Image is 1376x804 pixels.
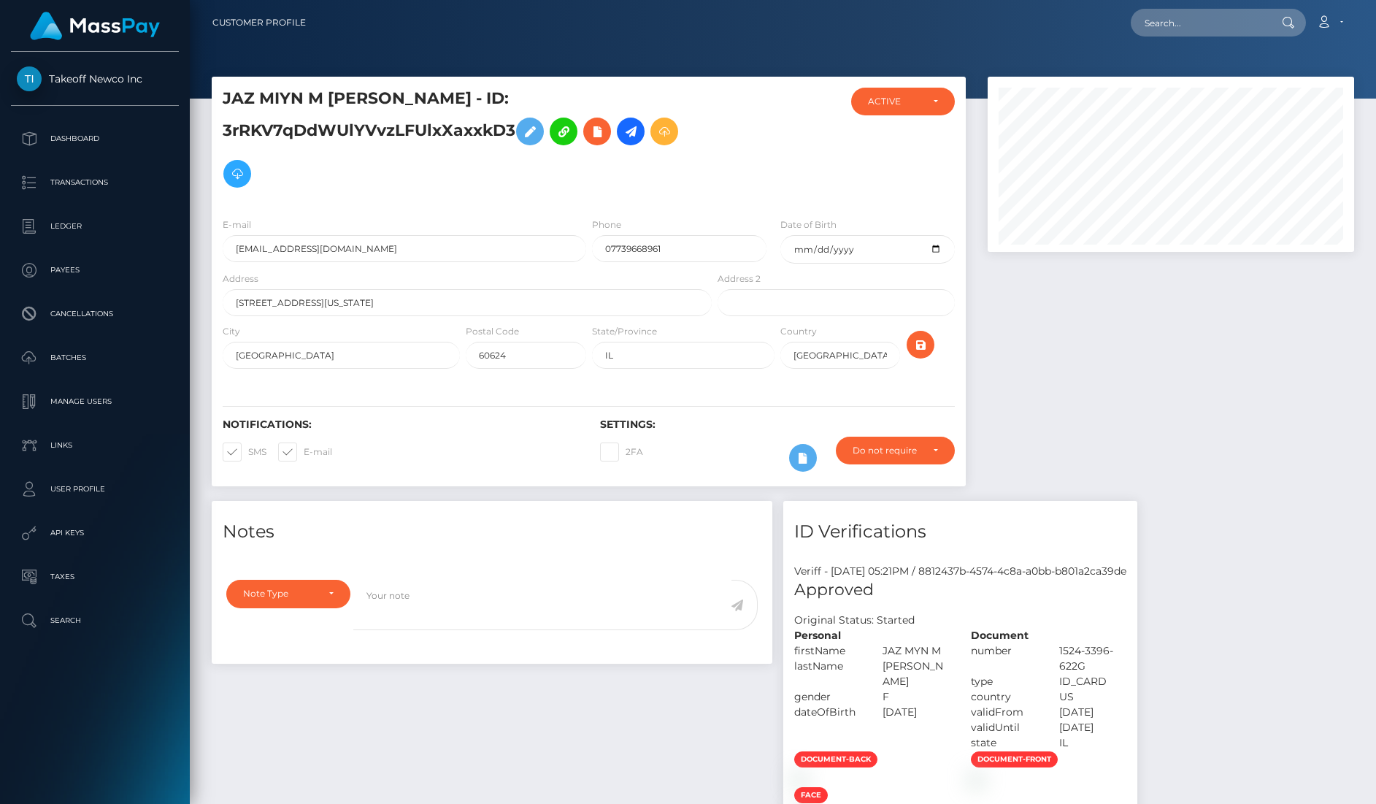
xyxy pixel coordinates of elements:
[11,471,179,508] a: User Profile
[30,12,160,40] img: MassPay Logo
[1048,643,1137,674] div: 1524-3396-622G
[17,303,173,325] p: Cancellations
[11,340,179,376] a: Batches
[836,437,956,464] button: Do not require
[223,418,578,431] h6: Notifications:
[617,118,645,145] a: Initiate Payout
[11,120,179,157] a: Dashboard
[11,252,179,288] a: Payees
[794,519,1126,545] h4: ID Verifications
[783,689,872,705] div: gender
[11,296,179,332] a: Cancellations
[794,613,915,627] h7: Original Status: Started
[17,66,42,91] img: Takeoff Newco Inc
[11,164,179,201] a: Transactions
[17,610,173,632] p: Search
[226,580,350,608] button: Note Type
[1048,689,1137,705] div: US
[17,566,173,588] p: Taxes
[872,659,960,689] div: [PERSON_NAME]
[17,259,173,281] p: Payees
[223,272,258,286] label: Address
[11,427,179,464] a: Links
[794,773,806,785] img: d8548b8f-fa8c-45ec-86a5-32a8f6f17e11
[794,751,877,767] span: document-back
[872,705,960,720] div: [DATE]
[1048,674,1137,689] div: ID_CARD
[1131,9,1268,37] input: Search...
[794,787,828,803] span: face
[212,7,306,38] a: Customer Profile
[17,478,173,500] p: User Profile
[11,383,179,420] a: Manage Users
[223,325,240,338] label: City
[780,325,817,338] label: Country
[223,88,704,195] h5: JAZ MIYN M [PERSON_NAME] - ID: 3rRKV7qDdWUlYVvzLFUlxXaxxkD3
[960,720,1048,735] div: validUntil
[17,391,173,413] p: Manage Users
[223,218,251,231] label: E-mail
[971,629,1029,642] strong: Document
[17,215,173,237] p: Ledger
[1048,735,1137,751] div: IL
[278,443,332,462] label: E-mail
[783,705,872,720] div: dateOfBirth
[17,347,173,369] p: Batches
[11,602,179,639] a: Search
[17,522,173,544] p: API Keys
[780,218,837,231] label: Date of Birth
[853,445,922,456] div: Do not require
[868,96,921,107] div: ACTIVE
[600,418,956,431] h6: Settings:
[1048,705,1137,720] div: [DATE]
[718,272,761,286] label: Address 2
[592,218,621,231] label: Phone
[872,643,960,659] div: JAZ MYN M
[592,325,657,338] label: State/Province
[794,629,841,642] strong: Personal
[794,579,1126,602] h5: Approved
[960,689,1048,705] div: country
[1048,720,1137,735] div: [DATE]
[783,643,872,659] div: firstName
[783,659,872,689] div: lastName
[600,443,643,462] label: 2FA
[851,88,955,115] button: ACTIVE
[223,443,266,462] label: SMS
[872,689,960,705] div: F
[17,172,173,194] p: Transactions
[783,564,1137,579] div: Veriff - [DATE] 05:21PM / 8812437b-4574-4c8a-a0bb-b801a2ca39de
[243,588,317,600] div: Note Type
[971,773,983,785] img: 4625b070-ef55-4d1e-bf80-09d99c7f7cc9
[11,72,179,85] span: Takeoff Newco Inc
[11,559,179,595] a: Taxes
[960,643,1048,674] div: number
[11,208,179,245] a: Ledger
[960,705,1048,720] div: validFrom
[17,434,173,456] p: Links
[223,519,761,545] h4: Notes
[11,515,179,551] a: API Keys
[17,128,173,150] p: Dashboard
[960,735,1048,751] div: state
[466,325,519,338] label: Postal Code
[960,674,1048,689] div: type
[971,751,1058,767] span: document-front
